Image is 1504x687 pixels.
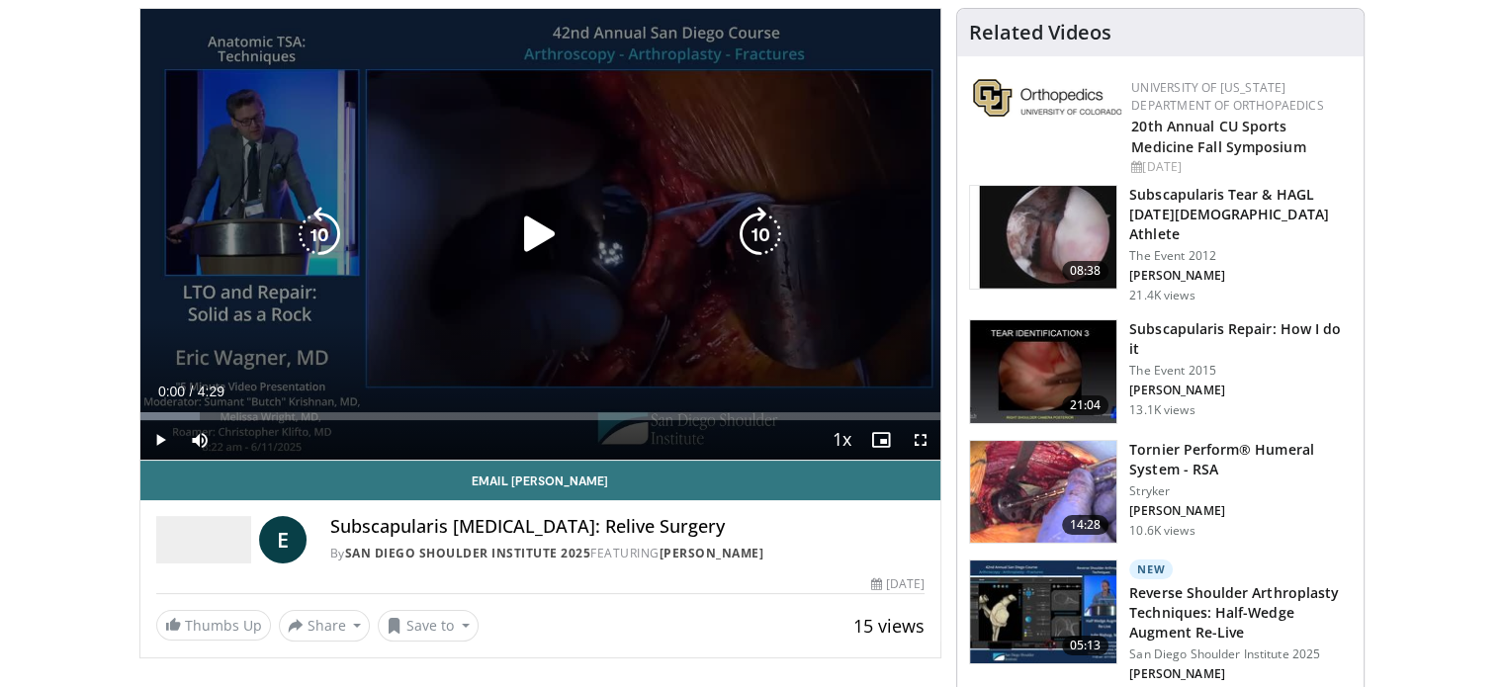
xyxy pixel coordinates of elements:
[1062,515,1109,535] span: 14:28
[901,420,940,460] button: Fullscreen
[822,420,861,460] button: Playback Rate
[156,516,251,563] img: San Diego Shoulder Institute 2025
[158,384,185,399] span: 0:00
[1129,583,1352,643] h3: Reverse Shoulder Arthroplasty Techniques: Half-Wedge Augment Re-Live
[279,610,371,642] button: Share
[330,516,926,538] h4: Subscapularis [MEDICAL_DATA]: Relive Surgery
[970,186,1116,289] img: 5SPjETdNCPS-ZANX4xMDoxOjB1O8AjAz_2.150x105_q85_crop-smart_upscale.jpg
[861,420,901,460] button: Enable picture-in-picture mode
[1129,185,1352,244] h3: Subscapularis Tear & HAGL [DATE][DEMOGRAPHIC_DATA] Athlete
[1129,646,1352,662] p: San Diego Shoulder Institute 2025
[969,185,1352,303] a: 08:38 Subscapularis Tear & HAGL [DATE][DEMOGRAPHIC_DATA] Athlete The Event 2012 [PERSON_NAME] 21....
[1062,261,1109,281] span: 08:38
[1129,268,1352,284] p: [PERSON_NAME]
[378,610,479,642] button: Save to
[1129,319,1352,359] h3: Subscapularis Repair: How I do it
[973,79,1121,117] img: 355603a8-37da-49b6-856f-e00d7e9307d3.png.150x105_q85_autocrop_double_scale_upscale_version-0.2.png
[180,420,220,460] button: Mute
[140,412,941,420] div: Progress Bar
[1062,636,1109,655] span: 05:13
[330,545,926,562] div: By FEATURING
[1129,363,1352,379] p: The Event 2015
[1129,503,1352,519] p: [PERSON_NAME]
[853,614,925,638] span: 15 views
[660,545,764,561] a: [PERSON_NAME]
[1129,440,1352,479] h3: Tornier Perform® Humeral System - RSA
[969,440,1352,545] a: 14:28 Tornier Perform® Humeral System - RSA Stryker [PERSON_NAME] 10.6K views
[190,384,194,399] span: /
[970,560,1116,663] img: 04ab4792-be95-4d15-abaa-61dd869f3458.150x105_q85_crop-smart_upscale.jpg
[970,320,1116,423] img: 55f22b66-1b58-43ce-9ba4-271432277878.150x105_q85_crop-smart_upscale.jpg
[969,21,1111,44] h4: Related Videos
[970,441,1116,544] img: c16ff475-65df-4a30-84a2-4b6c3a19e2c7.150x105_q85_crop-smart_upscale.jpg
[1129,559,1173,579] p: New
[871,575,925,593] div: [DATE]
[345,545,591,561] a: San Diego Shoulder Institute 2025
[1131,117,1305,156] a: 20th Annual CU Sports Medicine Fall Symposium
[198,384,224,399] span: 4:29
[1131,158,1348,176] div: [DATE]
[1129,666,1352,682] p: [PERSON_NAME]
[1129,523,1194,539] p: 10.6K views
[1129,383,1352,398] p: [PERSON_NAME]
[259,516,307,563] a: E
[1062,395,1109,415] span: 21:04
[969,319,1352,424] a: 21:04 Subscapularis Repair: How I do it The Event 2015 [PERSON_NAME] 13.1K views
[156,610,271,641] a: Thumbs Up
[140,9,941,461] video-js: Video Player
[1129,483,1352,499] p: Stryker
[140,420,180,460] button: Play
[1131,79,1323,114] a: University of [US_STATE] Department of Orthopaedics
[1129,248,1352,264] p: The Event 2012
[1129,288,1194,303] p: 21.4K views
[140,461,941,500] a: Email [PERSON_NAME]
[1129,402,1194,418] p: 13.1K views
